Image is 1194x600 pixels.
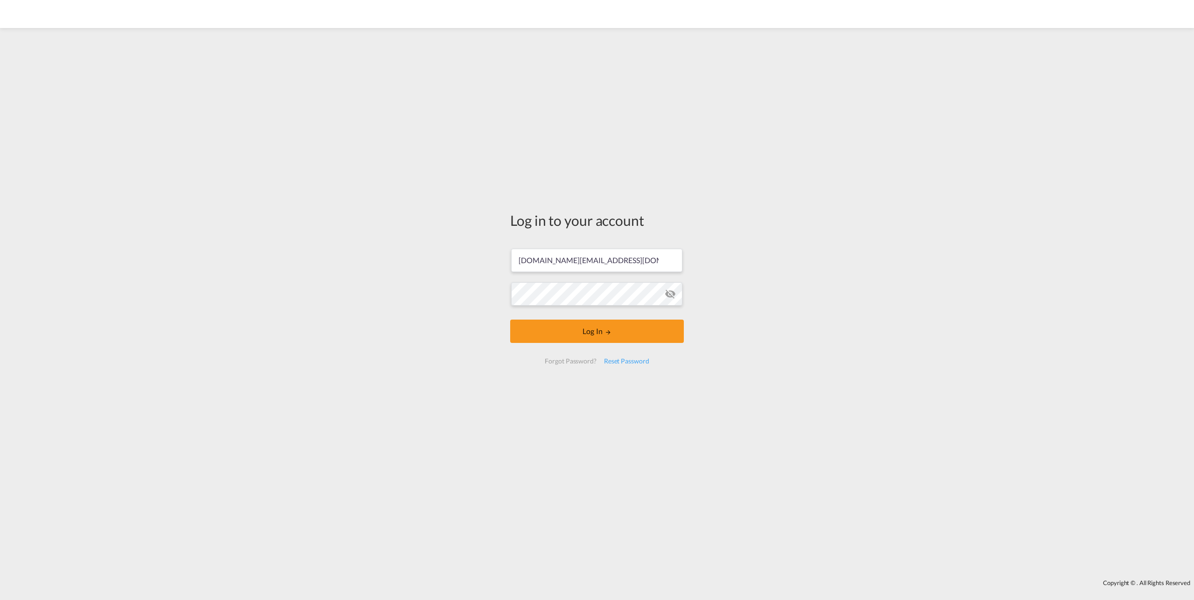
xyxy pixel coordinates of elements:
[541,353,600,370] div: Forgot Password?
[510,320,684,343] button: LOGIN
[511,249,682,272] input: Enter email/phone number
[600,353,653,370] div: Reset Password
[665,288,676,300] md-icon: icon-eye-off
[510,210,684,230] div: Log in to your account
